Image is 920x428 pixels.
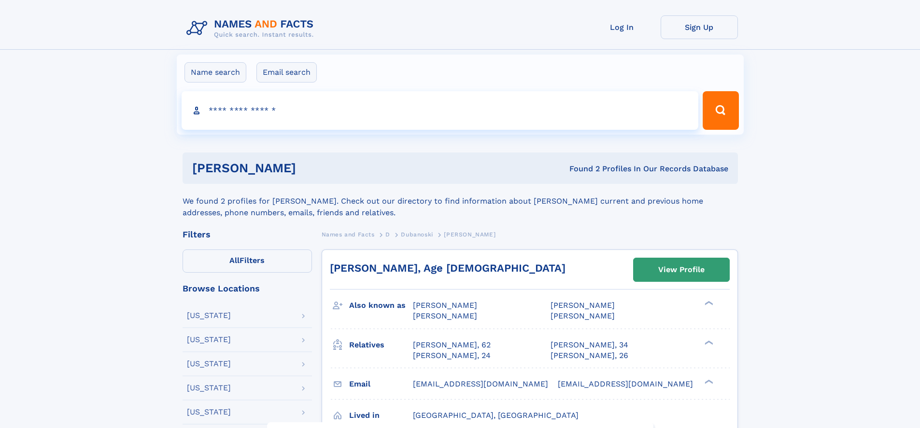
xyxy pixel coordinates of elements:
[184,62,246,83] label: Name search
[385,231,390,238] span: D
[658,259,705,281] div: View Profile
[187,408,231,416] div: [US_STATE]
[322,228,375,240] a: Names and Facts
[702,300,714,306] div: ❯
[183,15,322,41] img: Logo Names and Facts
[183,230,312,239] div: Filters
[703,91,738,130] button: Search Button
[349,407,413,424] h3: Lived in
[551,350,628,361] a: [PERSON_NAME], 26
[183,249,312,273] label: Filters
[183,184,738,219] div: We found 2 profiles for [PERSON_NAME]. Check out our directory to find information about [PERSON_...
[401,228,433,240] a: Dubanoski
[551,311,615,320] span: [PERSON_NAME]
[330,262,566,274] a: [PERSON_NAME], Age [DEMOGRAPHIC_DATA]
[401,231,433,238] span: Dubanoski
[413,311,477,320] span: [PERSON_NAME]
[349,337,413,353] h3: Relatives
[192,162,433,174] h1: [PERSON_NAME]
[413,340,491,350] a: [PERSON_NAME], 62
[187,360,231,368] div: [US_STATE]
[558,379,693,388] span: [EMAIL_ADDRESS][DOMAIN_NAME]
[551,301,615,310] span: [PERSON_NAME]
[433,164,728,174] div: Found 2 Profiles In Our Records Database
[385,228,390,240] a: D
[551,340,628,350] a: [PERSON_NAME], 34
[413,379,548,388] span: [EMAIL_ADDRESS][DOMAIN_NAME]
[413,350,491,361] a: [PERSON_NAME], 24
[183,284,312,293] div: Browse Locations
[583,15,661,39] a: Log In
[634,258,729,281] a: View Profile
[413,411,579,420] span: [GEOGRAPHIC_DATA], [GEOGRAPHIC_DATA]
[702,378,714,385] div: ❯
[702,339,714,345] div: ❯
[187,312,231,319] div: [US_STATE]
[187,336,231,344] div: [US_STATE]
[444,231,495,238] span: [PERSON_NAME]
[229,256,240,265] span: All
[256,62,317,83] label: Email search
[349,376,413,392] h3: Email
[661,15,738,39] a: Sign Up
[413,301,477,310] span: [PERSON_NAME]
[187,384,231,392] div: [US_STATE]
[182,91,699,130] input: search input
[349,297,413,314] h3: Also known as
